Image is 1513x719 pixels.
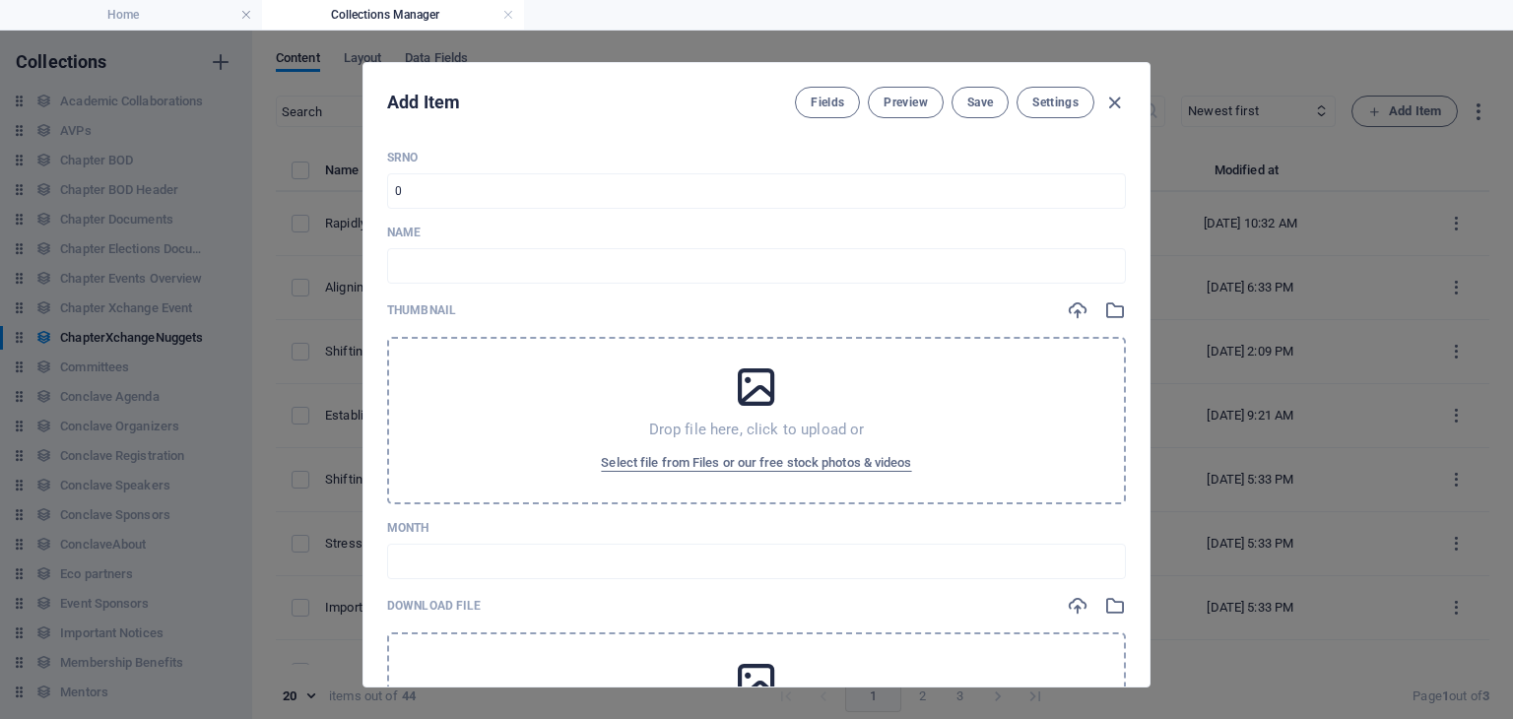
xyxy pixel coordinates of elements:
button: Settings [1017,87,1094,118]
button: Fields [795,87,860,118]
p: Thumbnail [387,302,456,318]
span: Preview [884,95,927,110]
span: Select file from Files or our free stock photos & videos [601,451,911,475]
h2: Add Item [387,91,460,114]
span: Fields [811,95,844,110]
span: Save [967,95,993,110]
button: Select file from Files or our free stock photos & videos [596,447,916,479]
h4: Collections Manager [262,4,524,26]
span: Settings [1032,95,1079,110]
p: Download File [387,598,481,614]
button: Preview [868,87,943,118]
i: Select from file manager or stock photos [1104,595,1126,617]
i: Select from file manager or stock photos [1104,299,1126,321]
p: SrNo [387,150,1126,165]
p: Month [387,520,1126,536]
p: Drop file here, click to upload or [649,420,865,439]
button: Save [952,87,1009,118]
input: 0 [387,173,1126,209]
p: Name [387,225,1126,240]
